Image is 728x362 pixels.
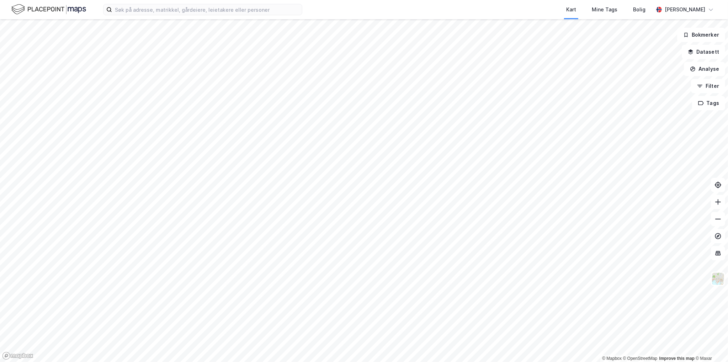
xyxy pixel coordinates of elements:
button: Analyse [684,62,725,76]
input: Søk på adresse, matrikkel, gårdeiere, leietakere eller personer [112,4,302,15]
div: Mine Tags [592,5,617,14]
div: Kontrollprogram for chat [692,328,728,362]
button: Tags [692,96,725,110]
a: Mapbox [602,356,622,361]
iframe: Chat Widget [692,328,728,362]
img: Z [711,272,725,286]
a: Improve this map [659,356,695,361]
button: Bokmerker [677,28,725,42]
button: Datasett [682,45,725,59]
button: Filter [691,79,725,93]
div: Bolig [633,5,645,14]
a: Mapbox homepage [2,352,33,360]
a: OpenStreetMap [623,356,658,361]
div: [PERSON_NAME] [665,5,705,14]
img: logo.f888ab2527a4732fd821a326f86c7f29.svg [11,3,86,16]
div: Kart [566,5,576,14]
